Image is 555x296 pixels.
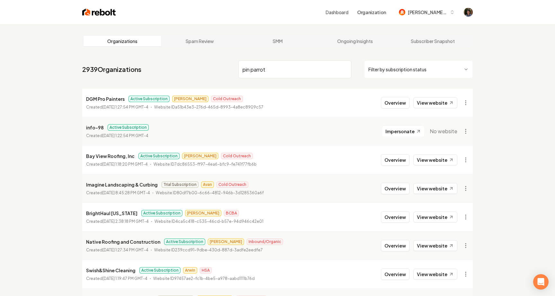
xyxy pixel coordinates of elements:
[128,96,170,102] span: Active Subscription
[86,218,149,225] p: Created
[102,219,149,224] time: [DATE] 2:38:18 PM GMT-4
[413,154,457,165] a: View website
[86,238,160,246] p: Native Roofing and Construction
[399,9,405,15] img: mitchell-62
[211,96,243,102] span: Cold Outreach
[385,128,415,135] span: Impersonate
[86,247,148,253] p: Created
[154,247,263,253] p: Website ID 239ccd91-9dbe-430d-887d-3adfe2eedfe7
[316,36,394,46] a: Ongoing Insights
[381,268,410,280] button: Overview
[183,267,197,274] span: Arwin
[533,274,549,290] div: Open Intercom Messenger
[353,6,390,18] button: Organization
[381,154,410,166] button: Overview
[221,153,253,159] span: Cold Outreach
[381,183,410,194] button: Overview
[86,275,147,282] p: Created
[464,8,473,17] img: Mitchell Stahl
[185,210,221,216] span: [PERSON_NAME]
[161,36,239,46] a: Spam Review
[154,218,263,225] p: Website ID 4ca5c418-c535-46cd-b57e-94d946c42e01
[247,239,283,245] span: Inbound/Organic
[102,105,148,109] time: [DATE] 1:27:54 PM GMT-4
[86,190,150,196] p: Created
[153,275,255,282] p: Website ID 97457ae2-fc1b-4be5-a978-aabd1111b76d
[86,124,104,131] p: info-98
[164,239,205,245] span: Active Subscription
[381,97,410,109] button: Overview
[154,104,263,110] p: Website ID a51b43e3-276d-465d-8993-4a8ec8909c57
[86,152,135,160] p: Bay View Roofing, Inc
[84,36,161,46] a: Organizations
[156,190,264,196] p: Website ID 80df7b00-6c66-4812-946b-3d1285360a6f
[154,161,257,168] p: Website ID 7dc86553-ff97-4ea6-bfc9-fe741f77fb6b
[138,153,180,159] span: Active Subscription
[86,266,136,274] p: Swish&Shine Cleaning
[413,240,457,251] a: View website
[82,65,141,74] a: 2939Organizations
[102,133,148,138] time: [DATE] 1:22:54 PM GMT-4
[86,209,137,217] p: BrightHaul [US_STATE]
[82,8,116,17] img: Rebolt Logo
[413,183,457,194] a: View website
[208,239,244,245] span: [PERSON_NAME]
[86,161,148,168] p: Created
[86,95,125,103] p: DGM Pro Painters
[201,181,214,188] span: Avan
[86,104,148,110] p: Created
[238,60,351,78] input: Search by name or ID
[108,124,149,131] span: Active Subscription
[413,269,457,280] a: View website
[200,267,212,274] span: HSA
[162,181,198,188] span: Trial Subscription
[382,126,425,137] button: Impersonate
[413,212,457,222] a: View website
[430,127,457,135] span: No website
[182,153,218,159] span: [PERSON_NAME]
[139,267,181,274] span: Active Subscription
[86,181,158,188] p: Imagine Landscaping & Curbing
[102,248,148,252] time: [DATE] 1:27:34 PM GMT-4
[326,9,348,15] a: Dashboard
[239,36,316,46] a: SMM
[464,8,473,17] button: Open user button
[224,210,239,216] span: BCBA
[102,162,148,167] time: [DATE] 1:18:20 PM GMT-4
[408,9,447,16] span: [PERSON_NAME]-62
[413,97,457,108] a: View website
[172,96,208,102] span: [PERSON_NAME]
[381,240,410,251] button: Overview
[381,211,410,223] button: Overview
[102,190,150,195] time: [DATE] 8:45:28 PM GMT-4
[86,133,148,139] p: Created
[141,210,182,216] span: Active Subscription
[102,276,147,281] time: [DATE] 1:19:47 PM GMT-4
[394,36,471,46] a: Subscriber Snapshot
[216,181,248,188] span: Cold Outreach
